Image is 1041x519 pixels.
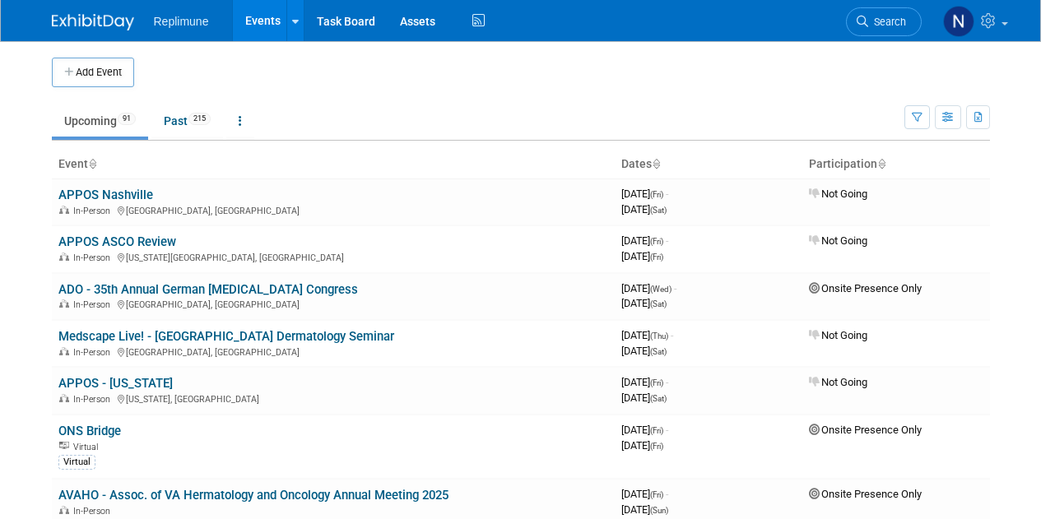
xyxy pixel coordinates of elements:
div: [GEOGRAPHIC_DATA], [GEOGRAPHIC_DATA] [58,297,608,310]
div: [GEOGRAPHIC_DATA], [GEOGRAPHIC_DATA] [58,345,608,358]
span: [DATE] [621,188,668,200]
span: [DATE] [621,297,667,309]
span: 91 [118,113,136,125]
span: (Thu) [650,331,668,341]
img: ExhibitDay [52,14,134,30]
span: In-Person [73,206,115,216]
th: Dates [615,151,802,178]
img: In-Person Event [59,394,69,402]
span: - [666,188,668,200]
img: Virtual Event [59,442,69,450]
span: [DATE] [621,376,668,388]
span: In-Person [73,299,115,310]
span: [DATE] [621,250,663,262]
a: Sort by Event Name [88,157,96,170]
span: [DATE] [621,424,668,436]
span: - [666,234,668,247]
span: (Sun) [650,506,668,515]
img: In-Person Event [59,506,69,514]
span: Replimune [154,15,209,28]
span: (Fri) [650,378,663,387]
img: In-Person Event [59,347,69,355]
span: Not Going [809,376,867,388]
span: - [666,424,668,436]
span: (Fri) [650,490,663,499]
span: [DATE] [621,488,668,500]
span: [DATE] [621,503,668,516]
span: (Wed) [650,285,672,294]
a: Sort by Start Date [652,157,660,170]
th: Event [52,151,615,178]
span: Not Going [809,329,867,341]
span: Not Going [809,188,867,200]
span: - [674,282,676,294]
span: In-Person [73,506,115,517]
th: Participation [802,151,990,178]
span: [DATE] [621,439,663,452]
img: Nicole Schaeffner [943,6,974,37]
img: In-Person Event [59,206,69,214]
img: In-Person Event [59,253,69,261]
button: Add Event [52,58,134,87]
span: [DATE] [621,392,667,404]
span: In-Person [73,253,115,263]
a: Medscape Live! - [GEOGRAPHIC_DATA] Dermatology Seminar [58,329,394,344]
div: [US_STATE][GEOGRAPHIC_DATA], [GEOGRAPHIC_DATA] [58,250,608,263]
span: (Sat) [650,347,667,356]
span: 215 [188,113,211,125]
span: (Fri) [650,426,663,435]
span: - [671,329,673,341]
span: In-Person [73,347,115,358]
div: Virtual [58,455,95,470]
span: Onsite Presence Only [809,424,922,436]
span: (Sat) [650,299,667,308]
span: Search [868,16,906,28]
span: Onsite Presence Only [809,282,922,294]
span: In-Person [73,394,115,405]
span: [DATE] [621,345,667,357]
span: (Fri) [650,237,663,246]
a: ADO - 35th Annual German [MEDICAL_DATA] Congress [58,282,358,297]
span: (Fri) [650,190,663,199]
div: [GEOGRAPHIC_DATA], [GEOGRAPHIC_DATA] [58,203,608,216]
span: (Sat) [650,206,667,215]
img: In-Person Event [59,299,69,308]
span: Virtual [73,442,103,452]
span: [DATE] [621,329,673,341]
a: AVAHO - Assoc. of VA Hermatology and Oncology Annual Meeting 2025 [58,488,448,503]
span: Onsite Presence Only [809,488,922,500]
a: Past215 [151,105,223,137]
a: Search [846,7,922,36]
span: - [666,488,668,500]
a: APPOS Nashville [58,188,153,202]
a: APPOS - [US_STATE] [58,376,173,391]
span: (Fri) [650,442,663,451]
span: - [666,376,668,388]
span: [DATE] [621,234,668,247]
a: ONS Bridge [58,424,121,438]
span: Not Going [809,234,867,247]
span: (Sat) [650,394,667,403]
div: [US_STATE], [GEOGRAPHIC_DATA] [58,392,608,405]
a: Sort by Participation Type [877,157,885,170]
span: (Fri) [650,253,663,262]
span: [DATE] [621,282,676,294]
span: [DATE] [621,203,667,215]
a: Upcoming91 [52,105,148,137]
a: APPOS ASCO Review [58,234,176,249]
